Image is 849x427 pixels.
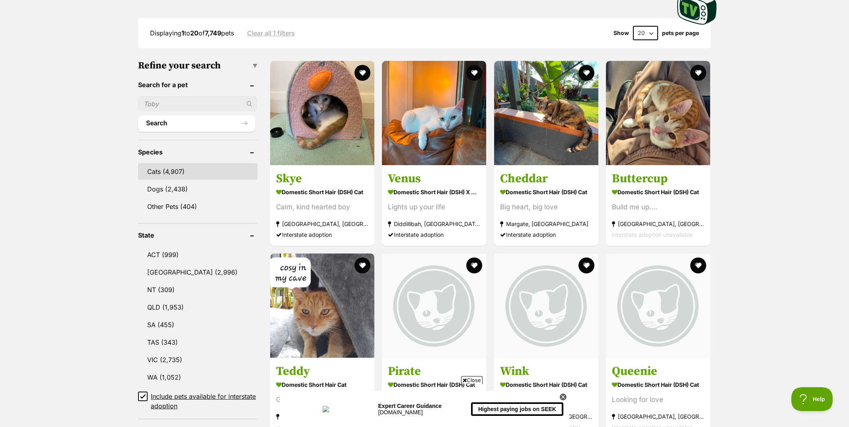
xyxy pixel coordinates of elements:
[578,65,594,81] button: favourite
[138,351,257,368] a: VIC (2,735)
[494,165,598,246] a: Cheddar Domestic Short Hair (DSH) Cat Big heart, big love Margate, [GEOGRAPHIC_DATA] Interstate a...
[612,171,704,186] h3: Buttercup
[276,229,368,240] div: Interstate adoption
[500,218,592,229] strong: Margate, [GEOGRAPHIC_DATA]
[388,379,480,390] strong: Domestic Short Hair (DSH) Cat
[612,411,704,422] strong: [GEOGRAPHIC_DATA], [GEOGRAPHIC_DATA]
[382,165,486,246] a: Venus Domestic Short Hair (DSH) x Oriental Shorthair Cat Lights up your life Diddillibah, [GEOGRA...
[191,11,284,24] button: Highest paying jobs on SEEK
[270,165,374,246] a: Skye Domestic Short Hair (DSH) Cat Calm, kind hearted boy [GEOGRAPHIC_DATA], [GEOGRAPHIC_DATA] In...
[388,218,480,229] strong: Diddillibah, [GEOGRAPHIC_DATA]
[382,61,486,165] img: Venus - Domestic Short Hair (DSH) x Oriental Shorthair Cat
[578,257,594,273] button: favourite
[500,364,592,379] h3: Wink
[690,65,706,81] button: favourite
[270,61,374,165] img: Skye - Domestic Short Hair (DSH) Cat
[138,163,257,180] a: Cats (4,907)
[138,198,257,215] a: Other Pets (404)
[138,81,257,88] header: Search for a pet
[500,186,592,198] strong: Domestic Short Hair (DSH) Cat
[388,364,480,379] h3: Pirate
[138,369,257,386] a: WA (1,052)
[276,379,368,390] strong: Domestic Short Hair Cat
[138,246,257,263] a: ACT (999)
[276,394,368,405] div: Ginger Cuddle Bug!
[354,65,370,81] button: favourite
[494,61,598,165] img: Cheddar - Domestic Short Hair (DSH) Cat
[270,253,374,358] img: Teddy - Domestic Short Hair Cat
[276,411,368,422] strong: [GEOGRAPHIC_DATA], [GEOGRAPHIC_DATA]
[138,281,257,298] a: NT (309)
[247,29,295,37] a: Clear all 1 filters
[354,257,370,273] button: favourite
[388,229,480,240] div: Interstate adoption
[138,181,257,197] a: Dogs (2,438)
[138,334,257,351] a: TAS (343)
[138,96,257,111] input: Toby
[99,12,191,18] div: Expert Career Guidance
[612,186,704,198] strong: Domestic Short Hair (DSH) Cat
[190,29,199,37] strong: 20
[276,364,368,379] h3: Teddy
[388,171,480,186] h3: Venus
[500,202,592,213] div: Big heart, big love
[500,229,592,240] div: Interstate adoption
[138,392,257,411] a: Include pets available for interstate adoption
[276,202,368,213] div: Calm, kind hearted boy
[606,165,710,246] a: Buttercup Domestic Short Hair (DSH) Cat Build me up.... [GEOGRAPHIC_DATA], [GEOGRAPHIC_DATA] Inte...
[138,299,257,316] a: QLD (1,953)
[138,232,257,239] header: State
[612,379,704,390] strong: Domestic Short Hair (DSH) Cat
[662,30,699,36] label: pets per page
[461,376,483,384] span: Close
[500,379,592,390] strong: Domestic Short Hair (DSH) Cat
[612,231,693,238] span: Interstate adoption unavailable
[276,218,368,229] strong: [GEOGRAPHIC_DATA], [GEOGRAPHIC_DATA]
[388,202,480,213] div: Lights up your life
[150,29,234,37] span: Displaying to of pets
[612,202,704,213] div: Build me up....
[467,65,483,81] button: favourite
[138,316,257,333] a: SA (455)
[612,394,704,405] div: Looking for love
[276,171,368,186] h3: Skye
[500,171,592,186] h3: Cheddar
[612,364,704,379] h3: Queenie
[388,186,480,198] strong: Domestic Short Hair (DSH) x Oriental Shorthair Cat
[276,186,368,198] strong: Domestic Short Hair (DSH) Cat
[280,387,569,423] iframe: Advertisement
[151,392,257,411] span: Include pets available for interstate adoption
[606,61,710,165] img: Buttercup - Domestic Short Hair (DSH) Cat
[138,148,257,156] header: Species
[612,218,704,229] strong: [GEOGRAPHIC_DATA], [GEOGRAPHIC_DATA]
[99,18,191,24] div: [DOMAIN_NAME]
[138,264,257,281] a: [GEOGRAPHIC_DATA] (2,996)
[500,411,592,422] strong: [GEOGRAPHIC_DATA], [GEOGRAPHIC_DATA]
[205,29,221,37] strong: 7,749
[500,394,592,405] div: Looking for love
[138,115,255,131] button: Search
[467,257,483,273] button: favourite
[791,387,833,411] iframe: Help Scout Beacon - Open
[690,257,706,273] button: favourite
[181,29,184,37] strong: 1
[613,30,629,36] span: Show
[138,60,257,71] h3: Refine your search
